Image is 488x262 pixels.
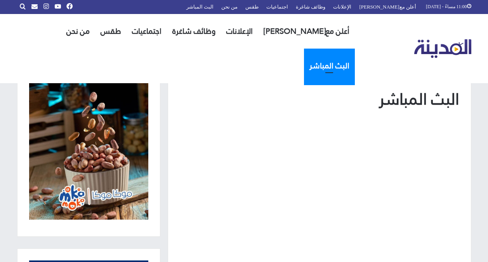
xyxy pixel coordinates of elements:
[127,14,167,49] a: اجتماعيات
[414,39,471,58] img: تلفزيون المدينة
[221,14,258,49] a: الإعلانات
[61,14,95,49] a: من نحن
[180,88,459,110] h1: البث المباشر
[304,49,355,83] a: البث المباشر
[95,14,127,49] a: طقس
[258,14,355,49] a: أعلن مع[PERSON_NAME]
[167,14,221,49] a: وظائف شاغرة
